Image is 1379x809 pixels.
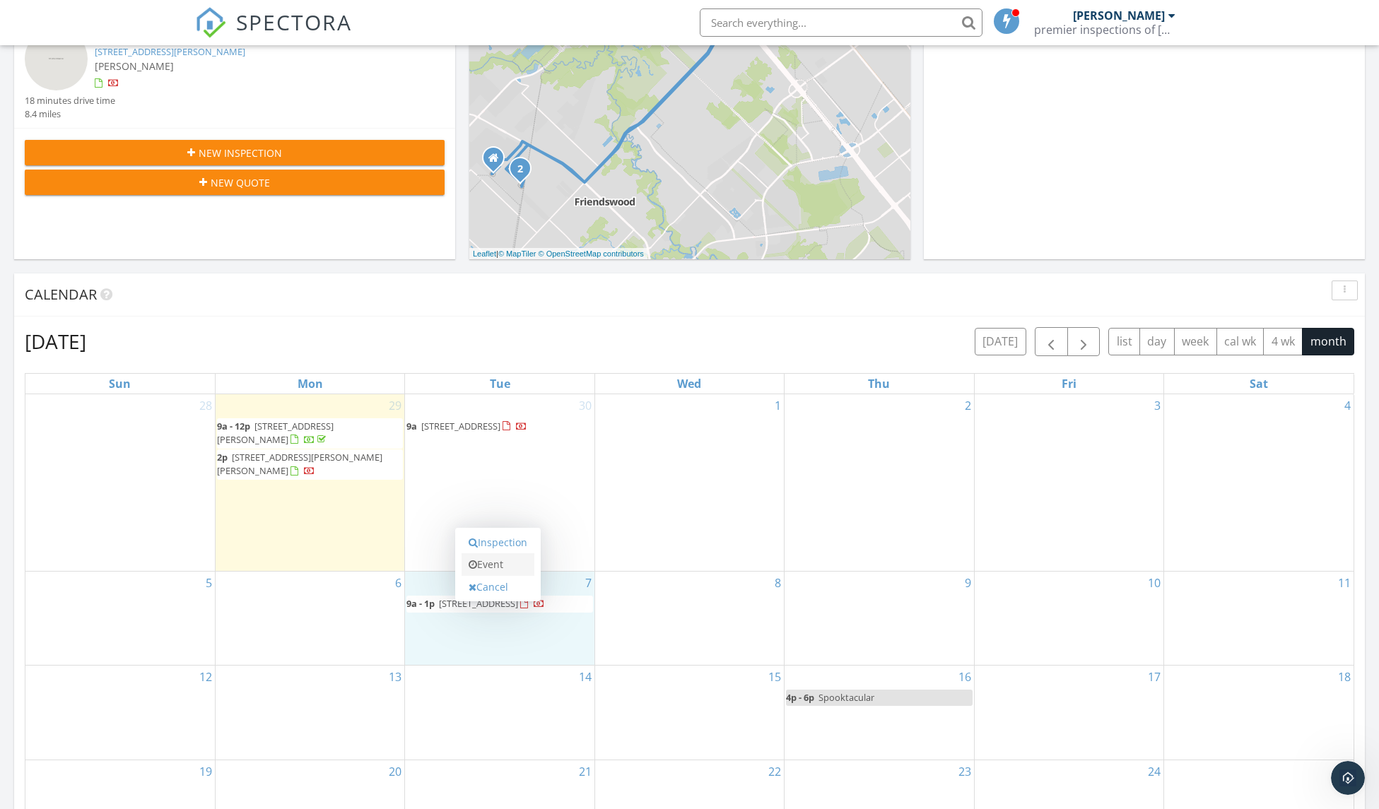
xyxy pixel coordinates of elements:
[25,394,215,572] td: Go to September 28, 2025
[1164,666,1354,760] td: Go to October 18, 2025
[215,394,404,572] td: Go to September 29, 2025
[498,249,536,258] a: © MapTiler
[576,394,594,417] a: Go to September 30, 2025
[785,394,974,572] td: Go to October 2, 2025
[473,249,496,258] a: Leaflet
[493,158,502,166] div: 3817 Pine Lake Dr, Pearland TX 77581
[95,59,174,73] span: [PERSON_NAME]
[1073,8,1165,23] div: [PERSON_NAME]
[974,666,1163,760] td: Go to October 17, 2025
[594,394,784,572] td: Go to October 1, 2025
[1302,328,1354,355] button: month
[462,531,534,554] a: Inspection
[1145,572,1163,594] a: Go to October 10, 2025
[975,328,1026,355] button: [DATE]
[217,451,382,477] a: 2p [STREET_ADDRESS][PERSON_NAME][PERSON_NAME]
[25,140,445,165] button: New Inspection
[1164,394,1354,572] td: Go to October 4, 2025
[406,420,527,432] a: 9a [STREET_ADDRESS]
[1335,572,1354,594] a: Go to October 11, 2025
[196,760,215,783] a: Go to October 19, 2025
[1174,328,1217,355] button: week
[1342,394,1354,417] a: Go to October 4, 2025
[956,666,974,688] a: Go to October 16, 2025
[386,394,404,417] a: Go to September 29, 2025
[199,146,282,160] span: New Inspection
[1151,394,1163,417] a: Go to October 3, 2025
[956,760,974,783] a: Go to October 23, 2025
[1335,760,1354,783] a: Go to October 25, 2025
[25,666,215,760] td: Go to October 12, 2025
[1059,374,1079,394] a: Friday
[765,760,784,783] a: Go to October 22, 2025
[1034,23,1175,37] div: premier inspections of texas
[462,576,534,598] a: Cancel
[962,572,974,594] a: Go to October 9, 2025
[406,597,435,610] span: 9a - 1p
[517,165,523,175] i: 2
[406,596,592,613] a: 9a - 1p [STREET_ADDRESS]
[25,327,86,355] h2: [DATE]
[1139,328,1175,355] button: day
[576,666,594,688] a: Go to October 14, 2025
[1335,666,1354,688] a: Go to October 18, 2025
[421,420,500,432] span: [STREET_ADDRESS]
[25,94,115,107] div: 18 minutes drive time
[582,572,594,594] a: Go to October 7, 2025
[785,666,974,760] td: Go to October 16, 2025
[865,374,893,394] a: Thursday
[818,691,874,704] span: Spooktacular
[25,28,445,122] a: 2:00 pm [STREET_ADDRESS][PERSON_NAME] [PERSON_NAME] 18 minutes drive time 8.4 miles
[25,285,97,304] span: Calendar
[217,420,334,446] span: [STREET_ADDRESS][PERSON_NAME]
[25,572,215,666] td: Go to October 5, 2025
[217,449,403,480] a: 2p [STREET_ADDRESS][PERSON_NAME][PERSON_NAME]
[462,553,534,576] a: Event
[1145,666,1163,688] a: Go to October 17, 2025
[386,760,404,783] a: Go to October 20, 2025
[1035,327,1068,356] button: Previous month
[196,666,215,688] a: Go to October 12, 2025
[196,394,215,417] a: Go to September 28, 2025
[1067,327,1101,356] button: Next month
[469,248,647,260] div: |
[405,394,594,572] td: Go to September 30, 2025
[405,572,594,666] td: Go to October 7, 2025
[539,249,644,258] a: © OpenStreetMap contributors
[217,451,228,463] span: 2p
[215,666,404,760] td: Go to October 13, 2025
[974,394,1163,572] td: Go to October 3, 2025
[211,175,270,190] span: New Quote
[203,572,215,594] a: Go to October 5, 2025
[772,394,784,417] a: Go to October 1, 2025
[406,597,545,610] a: 9a - 1p [STREET_ADDRESS]
[25,170,445,195] button: New Quote
[1331,761,1365,795] iframe: Intercom live chat
[392,572,404,594] a: Go to October 6, 2025
[25,28,88,90] img: streetview
[1164,572,1354,666] td: Go to October 11, 2025
[487,374,513,394] a: Tuesday
[1263,328,1303,355] button: 4 wk
[405,666,594,760] td: Go to October 14, 2025
[439,597,518,610] span: [STREET_ADDRESS]
[1247,374,1271,394] a: Saturday
[520,168,529,177] div: 3910 Kimberly Dr, Pearland, TX 77581
[95,45,245,58] a: [STREET_ADDRESS][PERSON_NAME]
[1216,328,1264,355] button: cal wk
[217,418,403,449] a: 9a - 12p [STREET_ADDRESS][PERSON_NAME]
[674,374,704,394] a: Wednesday
[786,691,814,704] span: 4p - 6p
[295,374,326,394] a: Monday
[765,666,784,688] a: Go to October 15, 2025
[215,572,404,666] td: Go to October 6, 2025
[217,420,250,432] span: 9a - 12p
[785,572,974,666] td: Go to October 9, 2025
[576,760,594,783] a: Go to October 21, 2025
[25,107,115,121] div: 8.4 miles
[236,7,352,37] span: SPECTORA
[974,572,1163,666] td: Go to October 10, 2025
[217,420,334,446] a: 9a - 12p [STREET_ADDRESS][PERSON_NAME]
[217,451,382,477] span: [STREET_ADDRESS][PERSON_NAME][PERSON_NAME]
[772,572,784,594] a: Go to October 8, 2025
